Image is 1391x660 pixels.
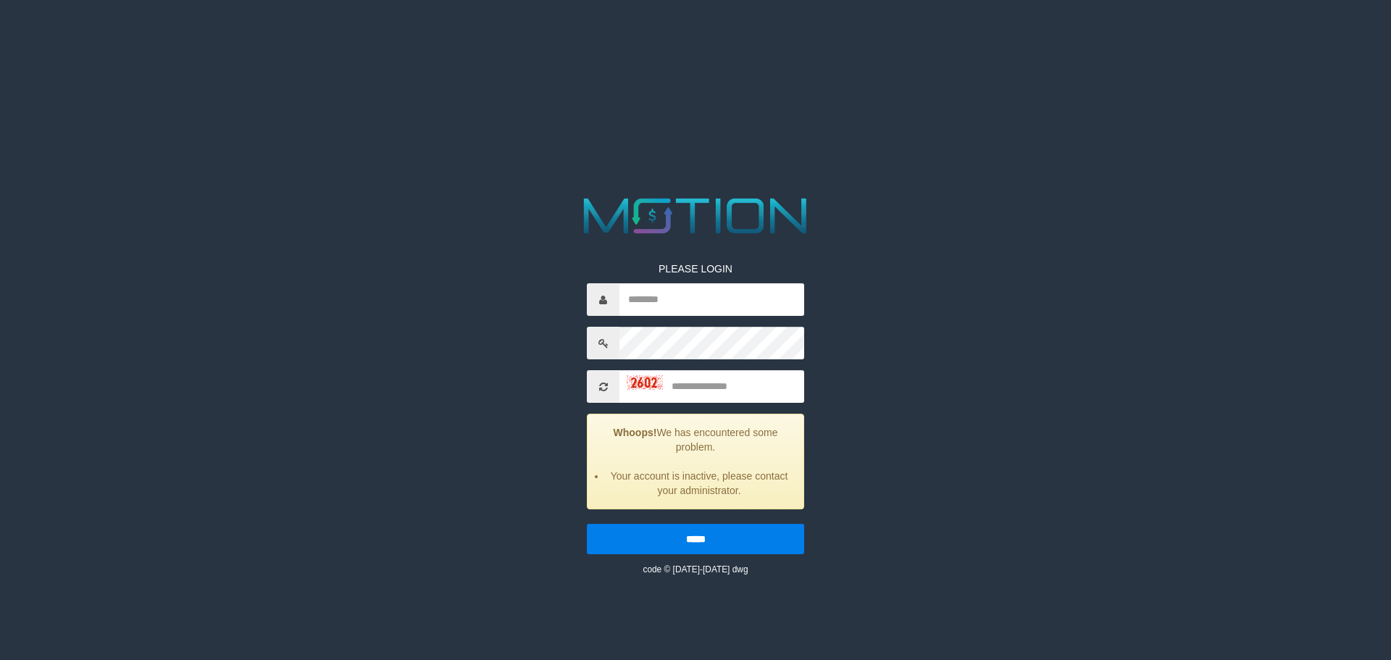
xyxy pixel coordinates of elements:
[574,192,817,240] img: MOTION_logo.png
[614,427,657,438] strong: Whoops!
[627,375,663,390] img: captcha
[587,262,804,276] p: PLEASE LOGIN
[643,564,748,575] small: code © [DATE]-[DATE] dwg
[587,414,804,509] div: We has encountered some problem.
[606,469,793,498] li: Your account is inactive, please contact your administrator.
